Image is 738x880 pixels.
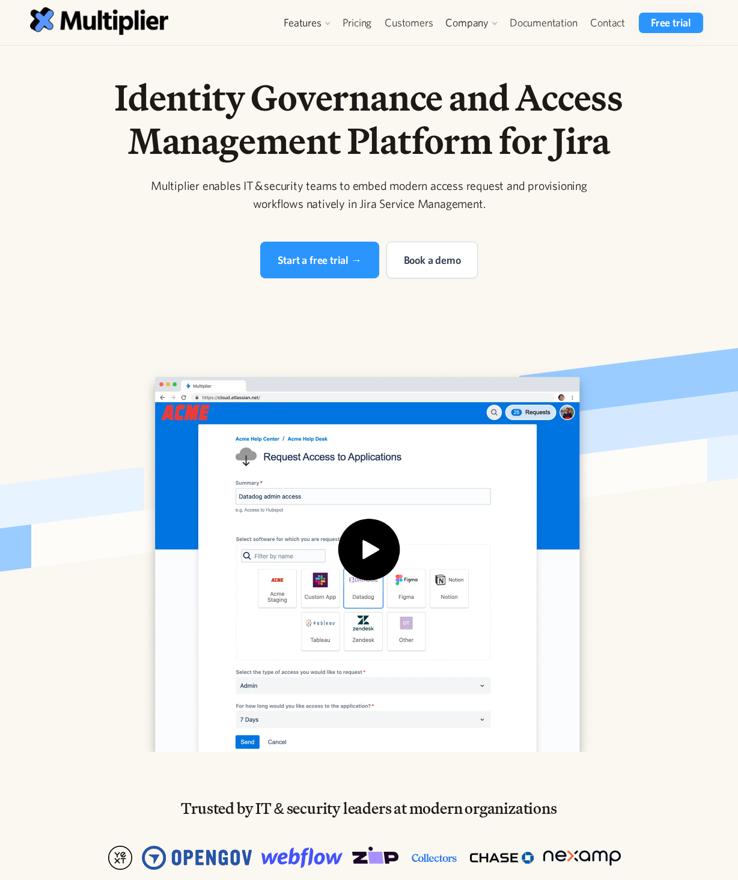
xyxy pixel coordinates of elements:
a: Customers [378,13,439,33]
a: Contact [584,13,632,33]
img: Company logo [470,846,534,870]
img: Company logo [408,846,460,870]
img: Company logo [352,846,399,870]
img: Company logo [142,846,251,870]
a: Documentation [503,13,584,33]
img: Company logo [108,846,132,870]
div: Book a demo [404,252,461,268]
img: Company logo [543,851,621,866]
div: Features [284,16,321,30]
a: Book a demo [386,242,478,278]
div: Multiplier enables IT & security teams to embed modern access request and provisioning workflows ... [138,177,600,213]
div: Company [445,16,489,30]
div: Start a free trial → [278,252,362,268]
h1: Identity Governance and Access Management Platform for Jira [61,76,677,162]
img: Play icon [331,519,407,596]
img: Company logo [261,846,343,870]
a: Pricing [336,13,379,33]
a: Start a free trial → [260,242,379,278]
a: Free trial [639,13,703,33]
